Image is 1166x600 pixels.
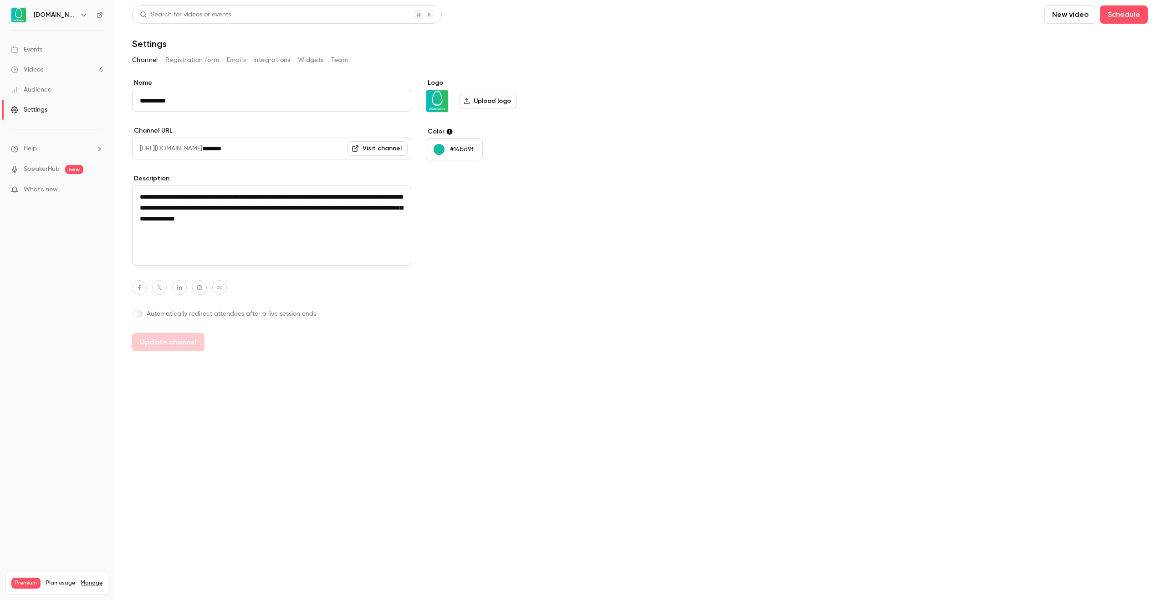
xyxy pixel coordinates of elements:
button: Schedule [1100,5,1148,24]
button: Channel [132,53,158,67]
label: Description [132,174,411,183]
iframe: Noticeable Trigger [92,186,103,194]
h1: Settings [132,38,167,49]
p: #14bd9f [450,145,474,154]
button: Team [331,53,348,67]
button: Registration form [165,53,220,67]
div: Audience [11,85,51,94]
div: Events [11,45,42,54]
button: #14bd9f [426,138,483,160]
h6: [DOMAIN_NAME] [34,10,77,20]
div: Settings [11,105,47,114]
section: Logo [426,78,566,113]
span: What's new [24,185,58,195]
span: Premium [11,578,41,589]
label: Logo [426,78,566,87]
span: [URL][DOMAIN_NAME] [132,138,202,159]
label: Color [426,127,566,136]
div: Videos [11,65,43,74]
label: Upload logo [460,94,517,108]
li: help-dropdown-opener [11,144,103,154]
span: Plan usage [46,579,75,587]
img: Avokaado.io [11,8,26,22]
span: new [65,165,83,174]
img: Avokaado.io [426,90,448,112]
a: SpeakerHub [24,164,60,174]
button: Emails [227,53,246,67]
label: Automatically redirect attendees after a live session ends [132,309,411,318]
button: New video [1044,5,1096,24]
span: Help [24,144,37,154]
a: Visit channel [348,141,408,156]
button: Integrations [253,53,291,67]
button: Widgets [298,53,324,67]
div: Search for videos or events [140,10,231,20]
a: Manage [81,579,102,587]
label: Name [132,78,411,87]
label: Channel URL [132,126,411,135]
